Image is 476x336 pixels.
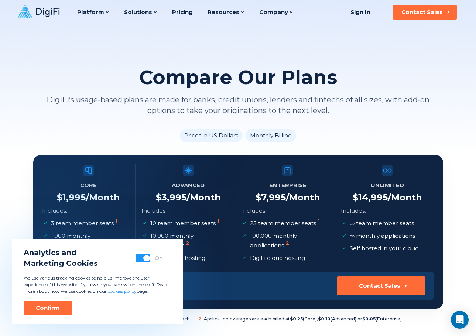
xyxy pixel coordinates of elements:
[341,206,366,216] p: Includes:
[337,276,425,295] button: Contact Sales
[350,231,415,241] p: monthly applications
[256,192,320,203] h4: $ 7,995
[318,218,320,224] sup: 1
[198,316,202,322] sup: 2 .
[290,316,303,322] b: $0.25
[350,219,414,228] p: team member seats
[218,218,219,224] sup: 1
[150,231,227,250] p: 10,000 monthly applications
[155,254,163,262] div: On
[172,180,205,191] h5: Advanced
[186,192,221,203] span: /Month
[33,95,443,116] p: DigiFi’s usage-based plans are made for banks, credit unions, lenders and fintechs of all sizes, ...
[156,192,221,203] h4: $ 3,995
[246,129,296,142] li: Monthly Billing
[186,240,189,246] sup: 2
[139,66,337,89] h2: Compare Our Plans
[286,192,320,203] span: /Month
[250,219,321,228] p: 25 team member seats
[371,180,404,191] h5: Unlimited
[24,247,98,258] span: Analytics and
[388,192,422,203] span: /Month
[180,129,243,142] li: Prices in US Dollars
[401,8,443,16] div: Contact Sales
[451,311,469,329] div: Open Intercom Messenger
[350,244,419,253] p: Self hosted in your cloud
[269,180,307,191] h5: Enterprise
[341,5,379,20] a: Sign In
[116,218,117,224] sup: 1
[353,192,422,203] h4: $ 14,995
[250,253,305,263] p: DigiFi cloud hosting
[36,304,60,312] div: Confirm
[198,316,403,322] span: Application overages are each billed at (Core), (Advanced) or (Enterprise).
[24,301,72,315] button: Confirm
[359,282,400,289] div: Contact Sales
[286,240,289,246] sup: 2
[150,219,221,228] p: 10 team member seats
[108,288,137,294] a: cookies policy
[393,5,457,20] button: Contact Sales
[362,316,376,322] b: $0.05
[250,231,327,250] p: 100,000 monthly applications
[241,206,266,216] p: Includes:
[318,316,331,322] b: $0.10
[24,258,98,269] span: Marketing Cookies
[24,275,171,295] p: We use various tracking cookies to help us improve the user experience of this website. If you wi...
